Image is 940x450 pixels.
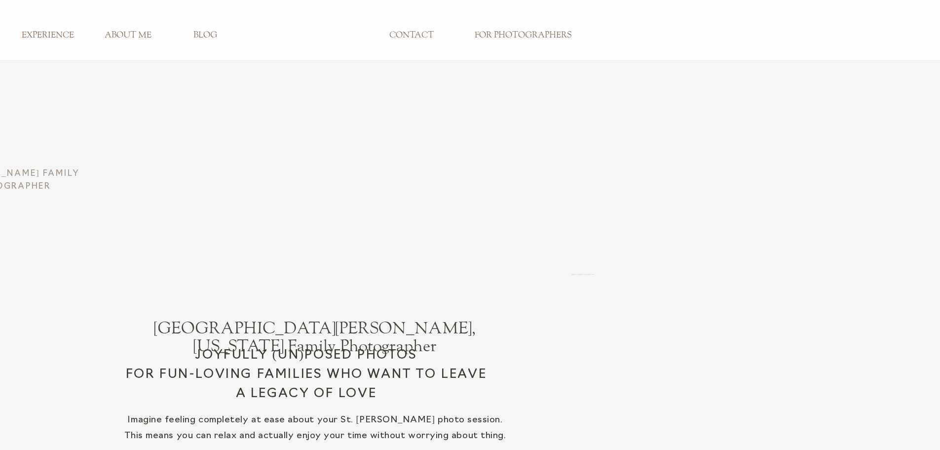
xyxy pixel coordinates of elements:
a: ABOUT ME [95,30,160,41]
h2: JOYFULLY (UN)POSED PHOTOS For fun-loving families who want to leave a legacy of love [119,346,493,400]
a: BLOG [173,30,238,41]
a: CONTACT [379,30,444,41]
h3: St. [PERSON_NAME] Family PHotographer [571,274,594,285]
a: EXPERIENCE [15,30,80,41]
h1: [GEOGRAPHIC_DATA][PERSON_NAME], [US_STATE] Family Photographer [139,319,490,346]
a: FOR PHOTOGRAPHERS [467,30,578,41]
